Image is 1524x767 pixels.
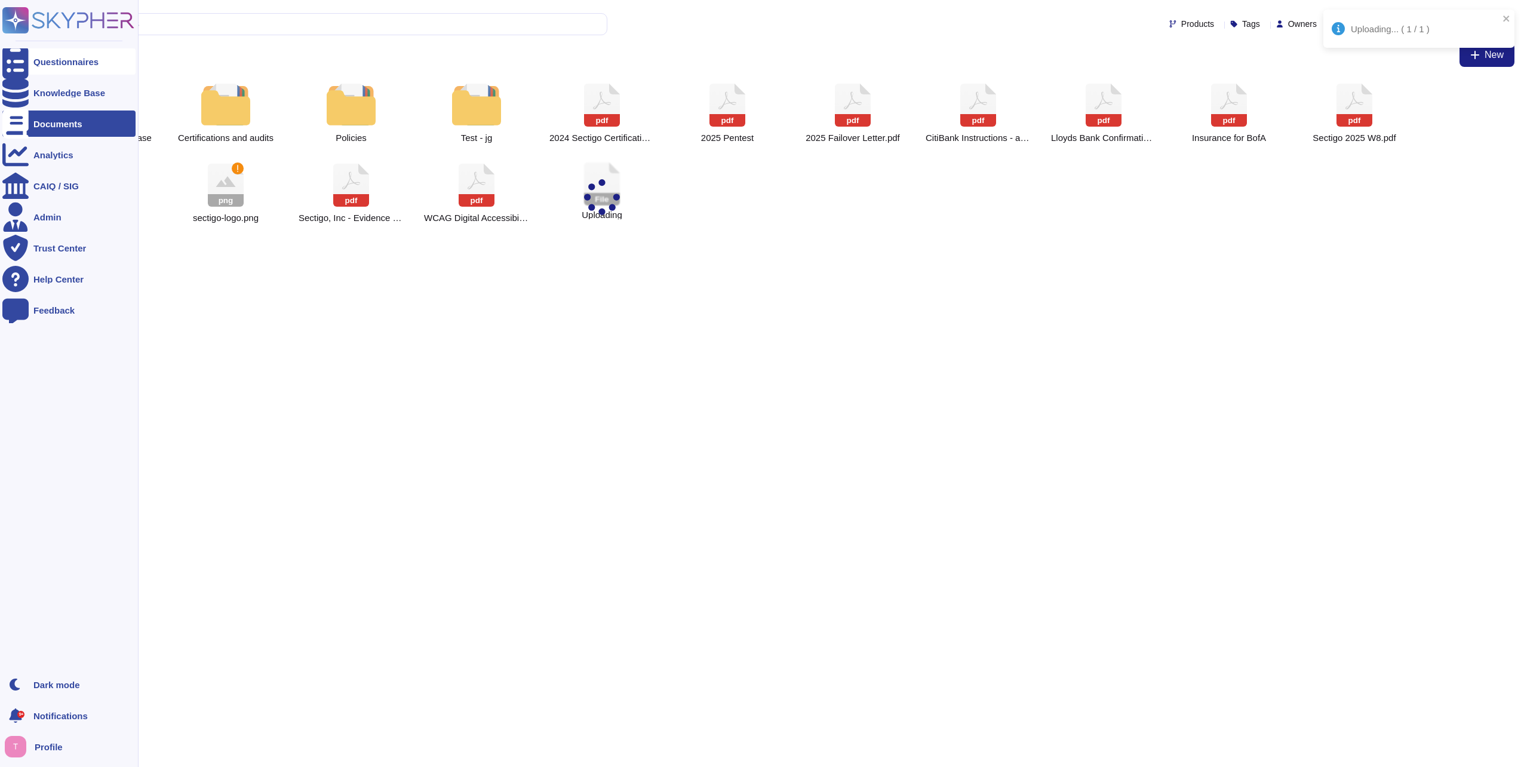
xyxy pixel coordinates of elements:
span: WCAG Digital Accessibility Enhancements.pdf [424,213,529,223]
button: close [1503,13,1511,23]
a: Analytics [2,142,136,168]
span: CitiBank Instructions - acct x2321 (04.28.25).pdf [926,133,1031,143]
span: Sectigo, Inc - Evidence of Coverage - 22329572.pdf [299,213,404,223]
img: user [5,736,26,757]
span: Sectigo - Policy Summary_Redacted.pdf [1192,133,1266,143]
span: Test - jg [461,133,493,143]
a: Feedback [2,297,136,323]
span: Owners [1288,20,1317,28]
button: user [2,734,35,760]
span: Profile [35,743,63,751]
div: Help Center [33,275,84,284]
a: Knowledge Base [2,79,136,106]
a: Trust Center [2,235,136,261]
span: Certifications and audits [178,133,274,143]
div: Trust Center [33,244,86,253]
div: Knowledge Base [33,88,105,97]
span: 2025 CONFIDENTIAL Internal summary of pentest.pdf [701,133,754,143]
a: Help Center [2,266,136,292]
div: Documents [33,119,82,128]
input: Search by keywords [47,14,607,35]
span: Uploading [582,210,622,219]
div: CAIQ / SIG [33,182,79,191]
a: Questionnaires [2,48,136,75]
span: Lloyds Bank Confirmation.pdf [1051,133,1156,143]
div: Dark mode [33,680,80,689]
div: Admin [33,213,62,222]
span: Sectigo 2025 W8.pdf [1313,133,1396,143]
span: Policies [336,133,367,143]
div: Feedback [33,306,75,315]
span: Products [1181,20,1214,28]
span: Notifications [33,711,88,720]
span: Tags [1242,20,1260,28]
span: 2025 Failover Letter.pdf [806,133,900,143]
div: Analytics [33,151,73,159]
a: Documents [2,111,136,137]
a: Admin [2,204,136,230]
span: 2024 Sectigo Certification Practice Statement.pdf [549,133,655,143]
div: Questionnaires [33,57,99,66]
span: sectigo-logo.png [193,213,259,223]
div: 9+ [17,711,24,718]
div: Uploading... ( 1 / 1 ) [1323,10,1514,48]
a: CAIQ / SIG [2,173,136,199]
